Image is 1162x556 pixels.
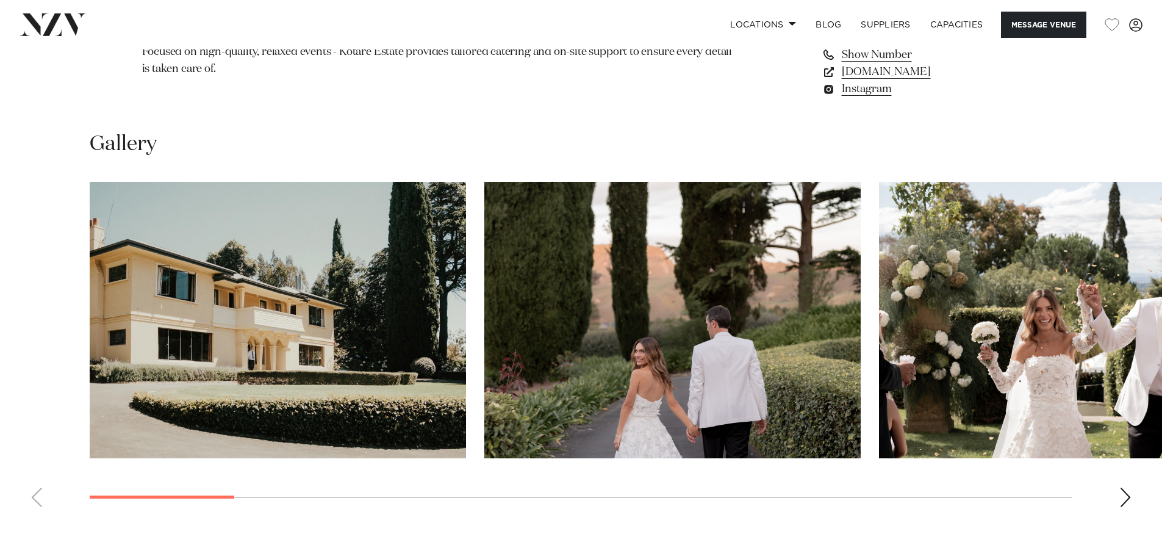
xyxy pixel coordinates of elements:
[90,182,466,458] swiper-slide: 1 / 17
[822,63,1020,81] a: [DOMAIN_NAME]
[822,46,1020,63] a: Show Number
[720,12,806,38] a: Locations
[90,131,157,158] h2: Gallery
[20,13,86,35] img: nzv-logo.png
[806,12,851,38] a: BLOG
[920,12,993,38] a: Capacities
[851,12,920,38] a: SUPPLIERS
[1001,12,1086,38] button: Message Venue
[822,81,1020,98] a: Instagram
[484,182,861,458] swiper-slide: 2 / 17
